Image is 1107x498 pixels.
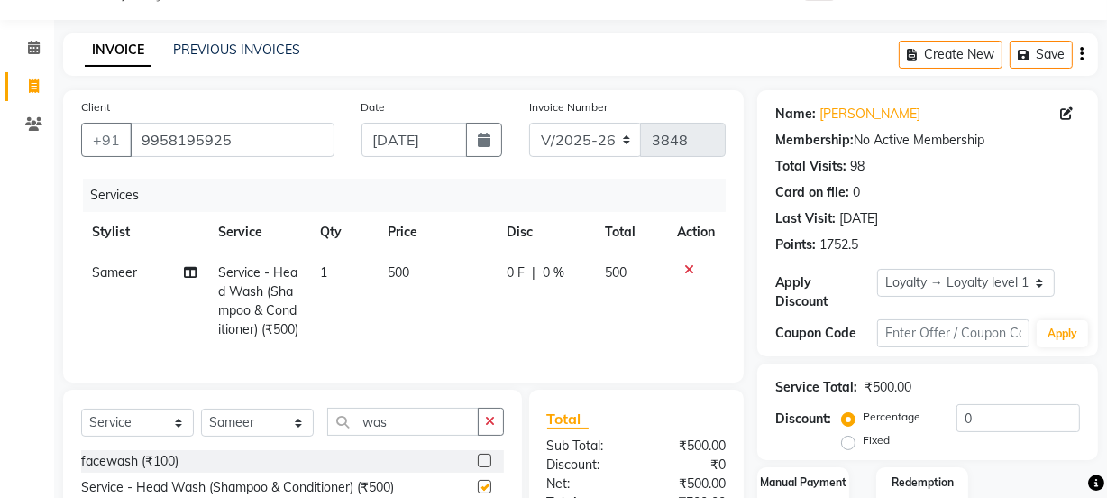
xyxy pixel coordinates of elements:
[899,41,1002,69] button: Create New
[853,183,860,202] div: 0
[892,475,954,491] label: Redemption
[865,378,911,397] div: ₹500.00
[775,410,831,429] div: Discount:
[130,123,334,157] input: Search by Name/Mobile/Email/Code
[543,263,564,282] span: 0 %
[839,209,878,228] div: [DATE]
[636,475,739,493] div: ₹500.00
[775,273,877,311] div: Apply Discount
[534,437,636,456] div: Sub Total:
[173,41,300,58] a: PREVIOUS INVOICES
[594,212,666,253] th: Total
[636,456,739,475] div: ₹0
[85,34,151,67] a: INVOICE
[775,105,816,124] div: Name:
[775,209,836,228] div: Last Visit:
[775,131,1080,150] div: No Active Membership
[775,183,849,202] div: Card on file:
[605,264,627,281] span: 500
[775,235,816,254] div: Points:
[388,264,409,281] span: 500
[320,264,327,281] span: 1
[81,478,394,497] div: Service - Head Wash (Shampoo & Conditioner) (₹500)
[877,319,1029,347] input: Enter Offer / Coupon Code
[81,123,132,157] button: +91
[547,410,589,429] span: Total
[863,432,890,448] label: Fixed
[81,212,207,253] th: Stylist
[218,264,298,337] span: Service - Head Wash (Shampoo & Conditioner) (₹500)
[775,157,846,176] div: Total Visits:
[819,105,920,124] a: [PERSON_NAME]
[361,99,386,115] label: Date
[819,235,858,254] div: 1752.5
[207,212,309,253] th: Service
[636,437,739,456] div: ₹500.00
[377,212,496,253] th: Price
[507,263,525,282] span: 0 F
[775,131,854,150] div: Membership:
[529,99,608,115] label: Invoice Number
[760,475,846,491] label: Manual Payment
[92,264,137,281] span: Sameer
[666,212,726,253] th: Action
[775,324,877,343] div: Coupon Code
[327,408,479,436] input: Search or Scan
[309,212,377,253] th: Qty
[1037,320,1088,347] button: Apply
[81,99,110,115] label: Client
[532,263,535,282] span: |
[1010,41,1073,69] button: Save
[775,378,857,397] div: Service Total:
[81,452,178,471] div: facewash (₹100)
[534,456,636,475] div: Discount:
[83,179,739,212] div: Services
[496,212,594,253] th: Disc
[863,409,920,425] label: Percentage
[850,157,865,176] div: 98
[534,475,636,493] div: Net:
